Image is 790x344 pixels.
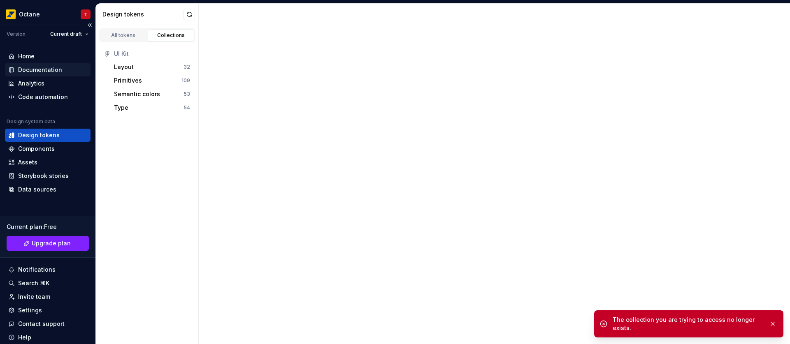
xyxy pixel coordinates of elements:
div: Contact support [18,320,65,328]
div: Assets [18,158,37,166]
div: 109 [181,77,190,84]
div: 53 [184,91,190,97]
div: Invite team [18,293,50,301]
div: Semantic colors [114,90,160,98]
div: Current plan : Free [7,223,89,231]
div: Documentation [18,66,62,74]
span: Current draft [50,31,82,37]
div: 54 [184,104,190,111]
div: Analytics [18,79,44,88]
button: Type54 [111,101,193,114]
div: Data sources [18,185,56,194]
div: Home [18,52,35,60]
div: Primitives [114,76,142,85]
img: e8093afa-4b23-4413-bf51-00cde92dbd3f.png [6,9,16,19]
a: Documentation [5,63,91,76]
a: Analytics [5,77,91,90]
button: Contact support [5,317,91,330]
button: Help [5,331,91,344]
a: Invite team [5,290,91,303]
div: Notifications [18,266,56,274]
div: Layout [114,63,134,71]
div: Type [114,104,128,112]
span: Upgrade plan [32,239,71,247]
button: Search ⌘K [5,277,91,290]
div: Design system data [7,118,55,125]
button: Notifications [5,263,91,276]
a: Data sources [5,183,91,196]
div: Search ⌘K [18,279,49,287]
a: Design tokens [5,129,91,142]
button: Layout32 [111,60,193,74]
div: 32 [184,64,190,70]
div: Version [7,31,26,37]
a: Assets [5,156,91,169]
button: Current draft [46,28,92,40]
div: Collections [151,32,192,39]
a: Code automation [5,90,91,104]
div: Help [18,333,31,342]
div: Settings [18,306,42,314]
a: Settings [5,304,91,317]
div: The collection you are trying to access no longer exists. [613,316,762,332]
a: Upgrade plan [7,236,89,251]
div: Code automation [18,93,68,101]
a: Home [5,50,91,63]
div: Octane [19,10,40,18]
div: Components [18,145,55,153]
a: Components [5,142,91,155]
button: Semantic colors53 [111,88,193,101]
div: Design tokens [18,131,60,139]
div: Design tokens [102,10,184,18]
button: Collapse sidebar [84,19,95,31]
button: Primitives109 [111,74,193,87]
div: All tokens [103,32,144,39]
div: Storybook stories [18,172,69,180]
button: OctaneT [2,5,94,23]
div: T [84,11,87,18]
div: UI Kit [114,50,190,58]
a: Storybook stories [5,169,91,182]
